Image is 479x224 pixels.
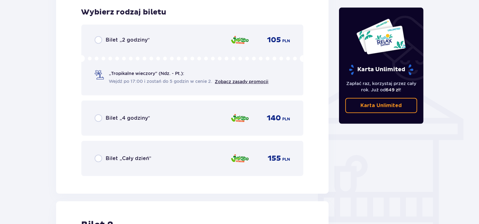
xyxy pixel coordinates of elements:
[231,152,249,165] img: zone logo
[282,116,290,122] p: PLN
[360,102,402,109] p: Karta Unlimited
[81,8,166,17] p: Wybierz rodzaj biletu
[231,33,249,47] img: zone logo
[267,113,281,123] p: 140
[282,157,290,162] p: PLN
[106,37,150,43] p: Bilet „2 godziny”
[345,80,417,93] p: Zapłać raz, korzystaj przez cały rok. Już od !
[109,70,184,77] p: „Tropikalne wieczory" (Ndz. - Pt.):
[215,79,269,84] a: Zobacz zasady promocji
[106,155,151,162] p: Bilet „Cały dzień”
[109,78,213,84] span: Wejdź po 17:00 i zostań do 5 godzin w cenie 2.
[268,154,281,163] p: 155
[282,38,290,44] p: PLN
[386,87,400,92] span: 649 zł
[267,35,281,45] p: 105
[106,115,150,122] p: Bilet „4 godziny”
[231,112,249,125] img: zone logo
[345,98,417,113] a: Karta Unlimited
[348,64,414,75] p: Karta Unlimited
